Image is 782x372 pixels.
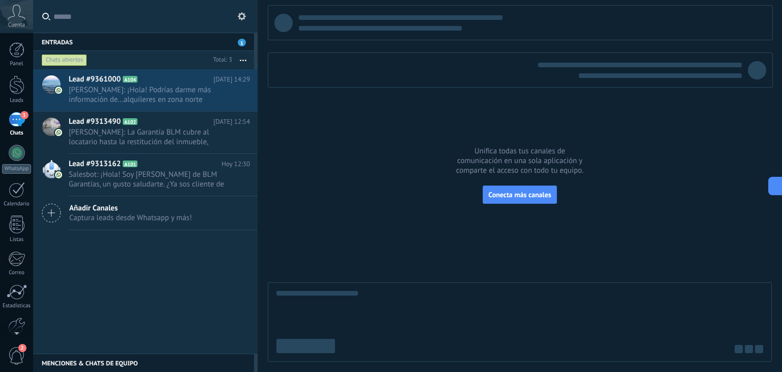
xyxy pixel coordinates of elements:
[55,129,62,136] img: com.amocrm.amocrmwa.svg
[33,154,258,196] a: Lead #9313162 A101 Hoy 12:30 Salesbot: ¡Hola! Soy [PERSON_NAME] de BLM Garantías, un gusto saluda...
[232,51,254,69] button: Más
[69,159,121,169] span: Lead #9313162
[123,161,137,167] span: A101
[69,213,192,223] span: Captura leads desde Whatsapp y más!
[69,203,192,213] span: Añadir Canales
[8,22,25,29] span: Cuenta
[213,74,250,85] span: [DATE] 14:29
[488,190,551,199] span: Conecta más canales
[2,61,32,67] div: Panel
[2,303,32,309] div: Estadísticas
[33,354,254,372] div: Menciones & Chats de equipo
[213,117,250,127] span: [DATE] 12:54
[18,344,26,352] span: 2
[2,164,31,174] div: WhatsApp
[69,74,121,85] span: Lead #9361000
[69,85,231,104] span: [PERSON_NAME]: ¡Hola! Podrías darme más información de...alquileres en zona norte
[2,97,32,104] div: Leads
[69,170,231,189] span: Salesbot: ¡Hola! Soy [PERSON_NAME] de BLM Garantías, un gusto saludarte. ¿Ya sos cliente de BLM o...
[238,39,246,46] span: 1
[2,130,32,137] div: Chats
[33,33,254,51] div: Entradas
[123,118,137,125] span: A102
[209,55,232,65] div: Total: 3
[2,236,32,243] div: Listas
[33,69,258,111] a: Lead #9361000 A104 [DATE] 14:29 [PERSON_NAME]: ¡Hola! Podrías darme más información de...alquiler...
[69,127,231,147] span: [PERSON_NAME]: La Garantía BLM cubre al locatario hasta la restitución del inmueble, incluyendo: ...
[55,171,62,178] img: com.amocrm.amocrmwa.svg
[2,270,32,276] div: Correo
[483,185,556,204] button: Conecta más canales
[69,117,121,127] span: Lead #9313490
[55,87,62,94] img: com.amocrm.amocrmwa.svg
[20,111,29,119] span: 1
[123,76,137,83] span: A104
[221,159,250,169] span: Hoy 12:30
[33,112,258,153] a: Lead #9313490 A102 [DATE] 12:54 [PERSON_NAME]: La Garantía BLM cubre al locatario hasta la restit...
[42,54,87,66] div: Chats abiertos
[2,201,32,207] div: Calendario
